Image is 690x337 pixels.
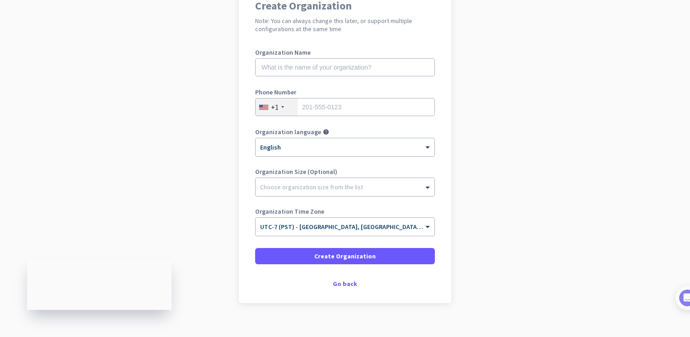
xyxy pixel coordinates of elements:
[255,98,435,116] input: 201-555-0123
[314,252,376,261] span: Create Organization
[255,129,321,135] label: Organization language
[255,17,435,33] h2: Note: You can always change this later, or support multiple configurations at the same time
[255,58,435,76] input: What is the name of your organization?
[255,89,435,95] label: Phone Number
[255,0,435,11] h1: Create Organization
[323,129,329,135] i: help
[255,168,435,175] label: Organization Size (Optional)
[271,103,279,112] div: +1
[255,281,435,287] div: Go back
[255,208,435,215] label: Organization Time Zone
[255,49,435,56] label: Organization Name
[255,248,435,264] button: Create Organization
[27,258,172,310] iframe: Insightful Status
